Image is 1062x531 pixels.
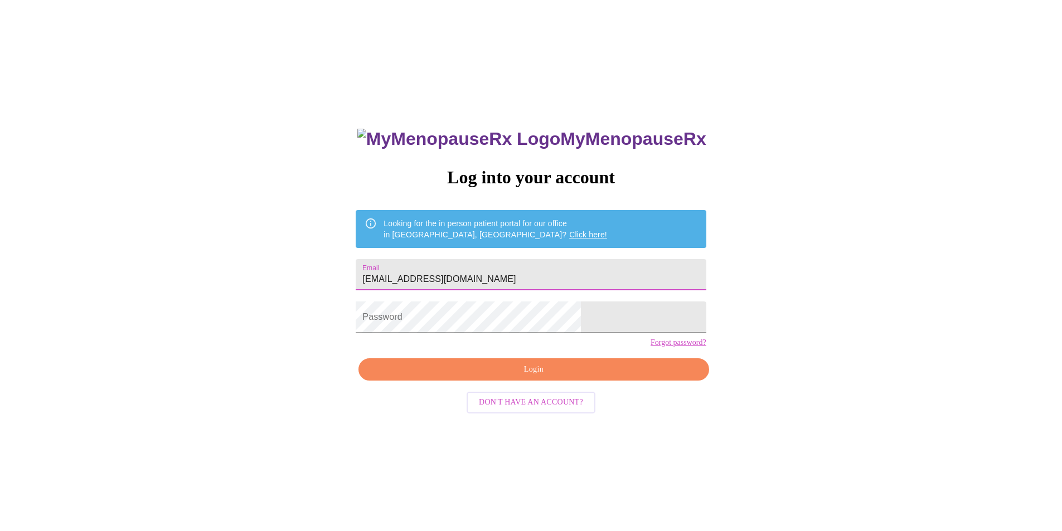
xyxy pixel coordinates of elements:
[569,230,607,239] a: Click here!
[479,396,583,410] span: Don't have an account?
[357,129,706,149] h3: MyMenopauseRx
[384,213,607,245] div: Looking for the in person patient portal for our office in [GEOGRAPHIC_DATA], [GEOGRAPHIC_DATA]?
[371,363,696,377] span: Login
[651,338,706,347] a: Forgot password?
[358,358,709,381] button: Login
[357,129,560,149] img: MyMenopauseRx Logo
[464,397,598,406] a: Don't have an account?
[356,167,706,188] h3: Log into your account
[467,392,595,413] button: Don't have an account?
